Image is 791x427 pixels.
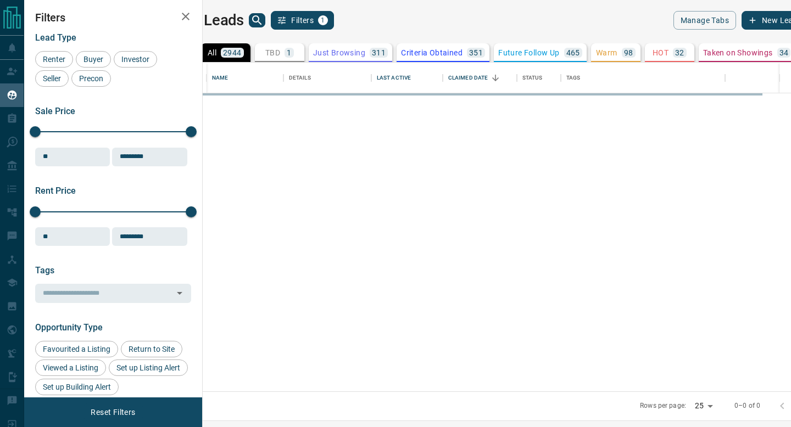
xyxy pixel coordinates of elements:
[566,63,581,93] div: Tags
[448,63,488,93] div: Claimed Date
[35,11,191,24] h2: Filters
[319,16,327,24] span: 1
[35,265,54,276] span: Tags
[75,74,107,83] span: Precon
[39,55,69,64] span: Renter
[35,186,76,196] span: Rent Price
[39,363,102,372] span: Viewed a Listing
[114,51,157,68] div: Investor
[71,70,111,87] div: Precon
[39,383,115,391] span: Set up Building Alert
[517,63,561,93] div: Status
[35,106,75,116] span: Sale Price
[80,55,107,64] span: Buyer
[675,49,684,57] p: 32
[109,359,188,376] div: Set up Listing Alert
[401,49,463,57] p: Criteria Obtained
[39,74,65,83] span: Seller
[596,49,617,57] p: Warm
[703,49,773,57] p: Taken on Showings
[35,51,73,68] div: Renter
[443,63,517,93] div: Claimed Date
[371,63,443,93] div: Last Active
[522,63,543,93] div: Status
[498,49,559,57] p: Future Follow Up
[118,55,153,64] span: Investor
[76,51,111,68] div: Buyer
[35,32,76,43] span: Lead Type
[35,322,103,333] span: Opportunity Type
[377,63,411,93] div: Last Active
[223,49,242,57] p: 2944
[113,363,184,372] span: Set up Listing Alert
[35,379,119,395] div: Set up Building Alert
[640,401,686,411] p: Rows per page:
[172,285,187,301] button: Open
[208,49,216,57] p: All
[271,11,334,30] button: Filters1
[779,49,789,57] p: 34
[39,345,114,353] span: Favourited a Listing
[372,49,386,57] p: 311
[624,49,633,57] p: 98
[561,63,726,93] div: Tags
[207,63,283,93] div: Name
[35,70,69,87] div: Seller
[653,49,669,57] p: HOT
[673,11,736,30] button: Manage Tabs
[690,398,717,414] div: 25
[125,345,179,353] span: Return to Site
[83,403,142,422] button: Reset Filters
[469,49,483,57] p: 351
[35,341,118,357] div: Favourited a Listing
[488,70,503,86] button: Sort
[287,49,291,57] p: 1
[35,359,106,376] div: Viewed a Listing
[734,401,760,411] p: 0–0 of 0
[249,13,265,27] button: search button
[212,63,229,93] div: Name
[289,63,311,93] div: Details
[265,49,280,57] p: TBD
[283,63,371,93] div: Details
[121,341,182,357] div: Return to Site
[566,49,580,57] p: 465
[181,12,244,29] h1: My Leads
[313,49,365,57] p: Just Browsing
